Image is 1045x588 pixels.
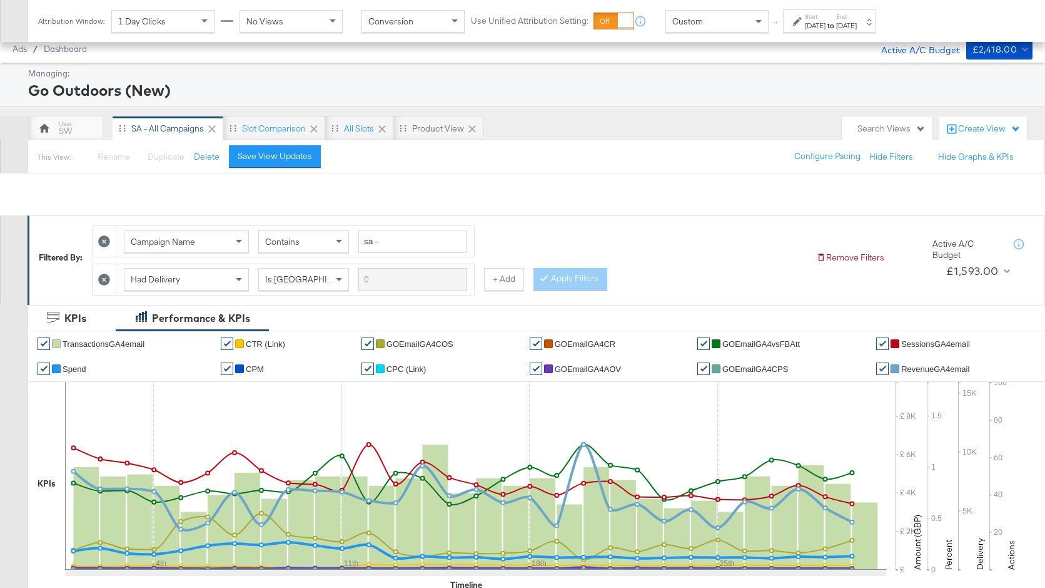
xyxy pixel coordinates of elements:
span: CPC (Link) [386,364,427,374]
div: Drag to reorder tab [119,125,126,132]
span: CTR (Link) [246,339,285,349]
div: KPIs [64,311,86,326]
button: Configure Pacing [785,145,869,168]
span: Ads [13,44,27,54]
span: No Views [246,16,283,27]
button: Delete [194,151,220,163]
div: Save View Updates [238,150,312,162]
input: Enter a search term [358,230,467,253]
a: ✔ [876,338,889,350]
span: / [27,44,44,54]
div: SW [59,125,72,137]
span: GOEmailGA4vsFBAtt [722,339,800,349]
div: [DATE] [805,21,825,31]
div: Filtered By: [39,252,83,264]
div: KPIs [38,478,56,490]
div: Product View [412,123,464,135]
div: Slot Comparison [242,123,306,135]
text: Percent [943,540,954,570]
span: Duplicate [148,151,184,162]
span: Spend [63,364,86,374]
span: Conversion [368,16,413,27]
a: ✔ [361,338,374,350]
span: ↑ [770,21,782,26]
label: Start: [805,13,825,21]
div: This View: [38,152,71,162]
button: Remove Filters [816,252,884,264]
button: Hide Filters [869,151,913,163]
a: ✔ [221,363,233,375]
span: GOEmailGA4CR [555,339,616,349]
span: RevenueGA4email [901,364,969,374]
span: Is [GEOGRAPHIC_DATA] [265,274,361,285]
div: All Slots [344,123,374,135]
div: Performance & KPIs [152,311,250,326]
button: + Add [484,268,524,291]
text: Amount (GBP) [912,515,923,570]
button: £2,418.00 [966,39,1032,59]
span: Campaign Name [131,236,195,247]
a: Dashboard [44,44,87,54]
div: Attribution Window: [38,17,105,26]
a: ✔ [697,363,710,375]
div: Active A/C Budget [868,39,960,58]
span: Custom [672,16,703,27]
div: Drag to reorder tab [400,125,406,132]
span: Rename [98,151,130,162]
div: £1,593.00 [946,262,999,281]
label: End: [836,13,857,21]
div: SA - All Campaigns [131,123,204,135]
span: GOEmailGA4CPS [722,364,788,374]
text: Actions [1006,540,1017,570]
a: ✔ [221,338,233,350]
a: ✔ [38,363,50,375]
span: GOEmailGA4COS [386,339,453,349]
span: GOEmailGA4AOV [555,364,621,374]
div: Search Views [857,123,926,135]
span: 1 Day Clicks [118,16,166,27]
a: ✔ [530,338,542,350]
span: CPM [246,364,264,374]
button: £1,593.00 [941,261,1012,281]
strong: to [825,21,836,30]
input: Enter a search term [358,268,467,291]
span: Contains [265,236,300,247]
div: Drag to reorder tab [230,125,236,132]
div: Active A/C Budget [932,238,1001,261]
div: Create View [958,123,1021,135]
a: ✔ [38,338,50,350]
a: ✔ [530,363,542,375]
label: Use Unified Attribution Setting: [471,15,588,27]
text: Delivery [974,538,986,570]
a: ✔ [876,363,889,375]
div: [DATE] [836,21,857,31]
div: Drag to reorder tab [331,125,338,132]
div: Go Outdoors (New) [28,80,1029,101]
div: £2,418.00 [972,42,1017,58]
button: Save View Updates [229,145,321,168]
button: Hide Graphs & KPIs [938,151,1014,163]
a: ✔ [361,363,374,375]
span: TransactionsGA4email [63,339,144,349]
a: ✔ [697,338,710,350]
span: SessionsGA4email [901,339,970,349]
div: Managing: [28,68,1029,80]
span: Had Delivery [131,274,180,285]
